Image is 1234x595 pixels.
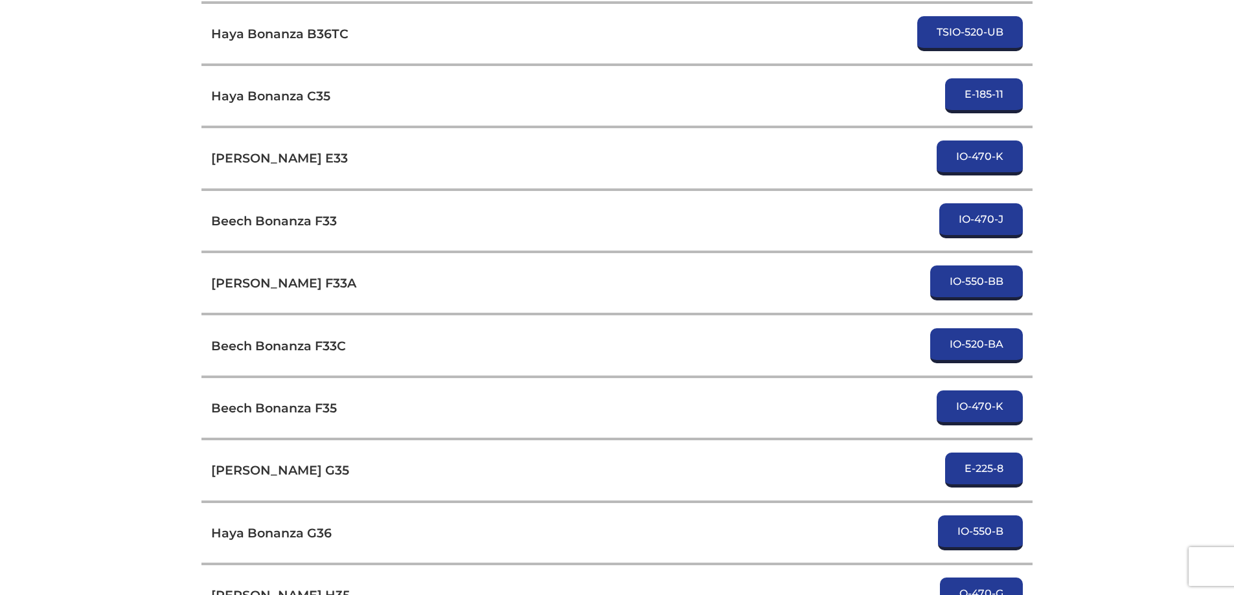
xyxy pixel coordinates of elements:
[211,275,356,291] h3: [PERSON_NAME] F33A
[211,338,346,354] h3: Beech Bonanza F33C
[211,213,337,229] h3: Beech Bonanza F33
[945,453,1023,488] a: E-225-8
[937,390,1023,425] a: IO-470-K
[945,78,1023,113] a: E-185-11
[930,265,1023,300] a: IO-550-BB
[211,525,332,541] h3: Haya Bonanza G36
[211,88,330,104] h3: Haya Bonanza C35
[937,140,1023,175] a: IO-470-K
[917,16,1023,51] a: TSIO-520-UB
[938,515,1023,550] a: IO-550-B
[939,203,1023,238] a: IO-470-J
[930,328,1023,363] a: IO-520-BA
[211,26,348,41] h3: Haya Bonanza B36TC
[211,150,348,166] h3: [PERSON_NAME] E33
[211,400,337,416] h3: Beech Bonanza F35
[211,462,349,478] h3: [PERSON_NAME] G35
